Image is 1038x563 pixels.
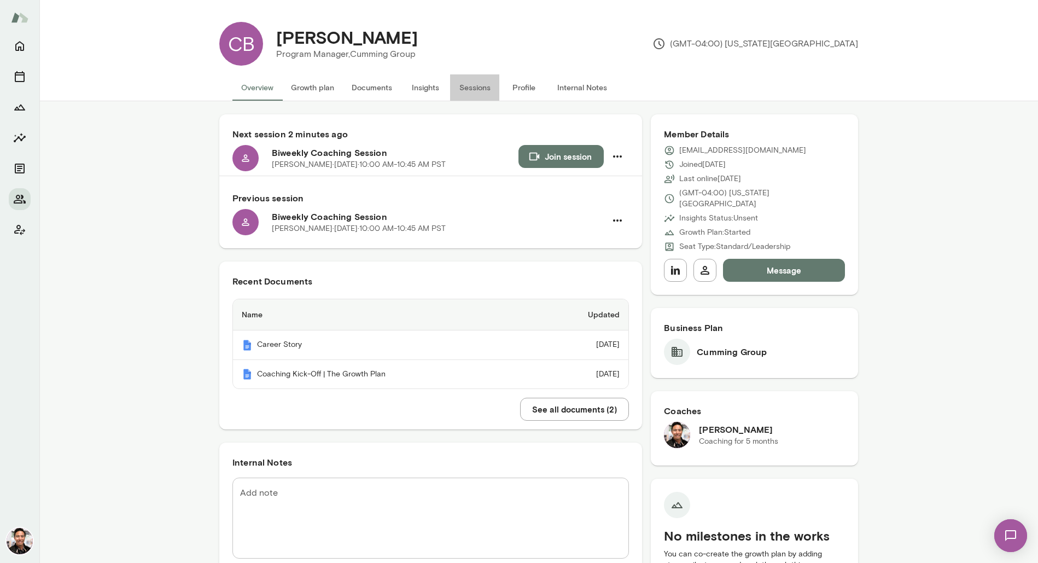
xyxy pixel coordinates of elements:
button: Join session [518,145,604,168]
h6: Member Details [664,127,845,141]
button: Documents [9,158,31,179]
h6: Biweekly Coaching Session [272,210,606,223]
h6: Previous session [232,191,629,205]
img: Albert Villarde [7,528,33,554]
button: Documents [343,74,401,101]
button: Insights [401,74,450,101]
p: [PERSON_NAME] · [DATE] · 10:00 AM-10:45 AM PST [272,159,446,170]
p: Joined [DATE] [679,159,726,170]
th: Career Story [233,330,536,360]
p: Program Manager, Cumming Group [276,48,418,61]
h6: Coaches [664,404,845,417]
p: [EMAIL_ADDRESS][DOMAIN_NAME] [679,145,806,156]
button: Members [9,188,31,210]
button: Insights [9,127,31,149]
th: Updated [536,299,628,330]
th: Coaching Kick-Off | The Growth Plan [233,360,536,389]
h4: [PERSON_NAME] [276,27,418,48]
p: (GMT-04:00) [US_STATE][GEOGRAPHIC_DATA] [652,37,858,50]
p: Insights Status: Unsent [679,213,758,224]
p: Growth Plan: Started [679,227,750,238]
h6: Cumming Group [697,345,767,358]
h6: Internal Notes [232,456,629,469]
img: Mento [242,340,253,351]
img: Mento [11,7,28,28]
img: Mento [242,369,253,380]
p: (GMT-04:00) [US_STATE][GEOGRAPHIC_DATA] [679,188,845,210]
h6: [PERSON_NAME] [699,423,778,436]
td: [DATE] [536,360,628,389]
p: Coaching for 5 months [699,436,778,447]
td: [DATE] [536,330,628,360]
button: Growth plan [282,74,343,101]
p: Last online [DATE] [679,173,741,184]
button: Growth Plan [9,96,31,118]
button: See all documents (2) [520,398,629,421]
button: Home [9,35,31,57]
img: Albert Villarde [664,422,690,448]
div: CB [219,22,263,66]
h6: Biweekly Coaching Session [272,146,518,159]
button: Client app [9,219,31,241]
h5: No milestones in the works [664,527,845,544]
h6: Business Plan [664,321,845,334]
th: Name [233,299,536,330]
p: Seat Type: Standard/Leadership [679,241,790,252]
button: Profile [499,74,549,101]
button: Overview [232,74,282,101]
h6: Recent Documents [232,275,629,288]
h6: Next session 2 minutes ago [232,127,629,141]
p: [PERSON_NAME] · [DATE] · 10:00 AM-10:45 AM PST [272,223,446,234]
button: Sessions [450,74,499,101]
button: Sessions [9,66,31,88]
button: Message [723,259,845,282]
button: Internal Notes [549,74,616,101]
